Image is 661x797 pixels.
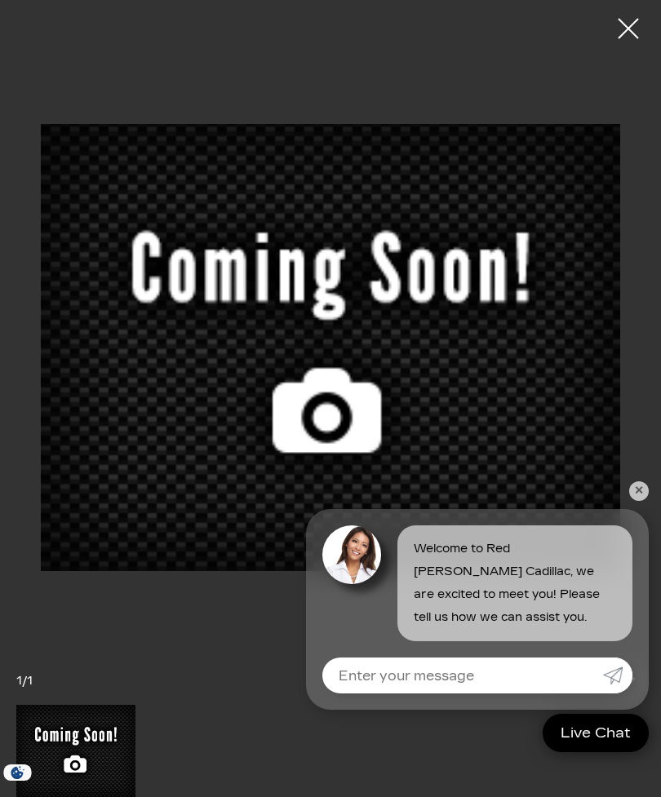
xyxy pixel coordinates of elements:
div: / [16,670,33,693]
img: Used 2017 Grey Volkswagen S image 1 [41,12,620,683]
span: 1 [16,674,22,688]
a: Submit [603,658,632,693]
input: Enter your message [322,658,603,693]
span: Live Chat [552,724,639,742]
div: Welcome to Red [PERSON_NAME] Cadillac, we are excited to meet you! Please tell us how we can assi... [397,525,632,641]
img: Used 2017 Grey Volkswagen S image 1 [16,705,135,797]
a: Live Chat [543,714,649,752]
img: Agent profile photo [322,525,381,584]
span: 1 [27,674,33,688]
